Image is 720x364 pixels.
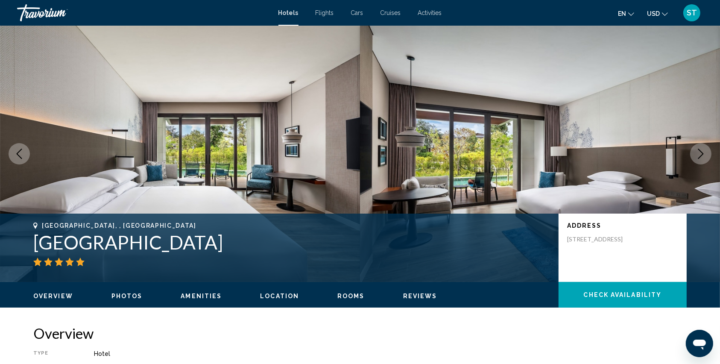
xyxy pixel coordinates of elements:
span: [GEOGRAPHIC_DATA], , [GEOGRAPHIC_DATA] [42,222,196,229]
span: Check Availability [584,292,662,299]
button: Amenities [181,292,222,300]
button: User Menu [681,4,703,22]
span: Location [260,293,299,299]
button: Next image [690,143,711,164]
button: Rooms [337,292,365,300]
button: Check Availability [559,282,687,308]
button: Reviews [403,292,437,300]
span: Amenities [181,293,222,299]
button: Overview [33,292,73,300]
a: Travorium [17,4,270,21]
span: Overview [33,293,73,299]
a: Cruises [380,9,401,16]
a: Flights [316,9,334,16]
a: Hotels [278,9,299,16]
a: Activities [418,9,442,16]
h2: Overview [33,325,687,342]
span: Reviews [403,293,437,299]
iframe: Кнопка запуска окна обмена сообщениями [686,330,713,357]
span: en [618,10,626,17]
span: USD [647,10,660,17]
div: Hotel [94,350,687,357]
a: Cars [351,9,363,16]
h1: [GEOGRAPHIC_DATA] [33,231,550,253]
button: Previous image [9,143,30,164]
p: Address [567,222,678,229]
button: Location [260,292,299,300]
div: Type [33,350,73,357]
button: Photos [111,292,143,300]
span: Rooms [337,293,365,299]
p: [STREET_ADDRESS] [567,235,635,243]
span: ST [687,9,697,17]
span: Photos [111,293,143,299]
button: Change language [618,7,634,20]
button: Change currency [647,7,668,20]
